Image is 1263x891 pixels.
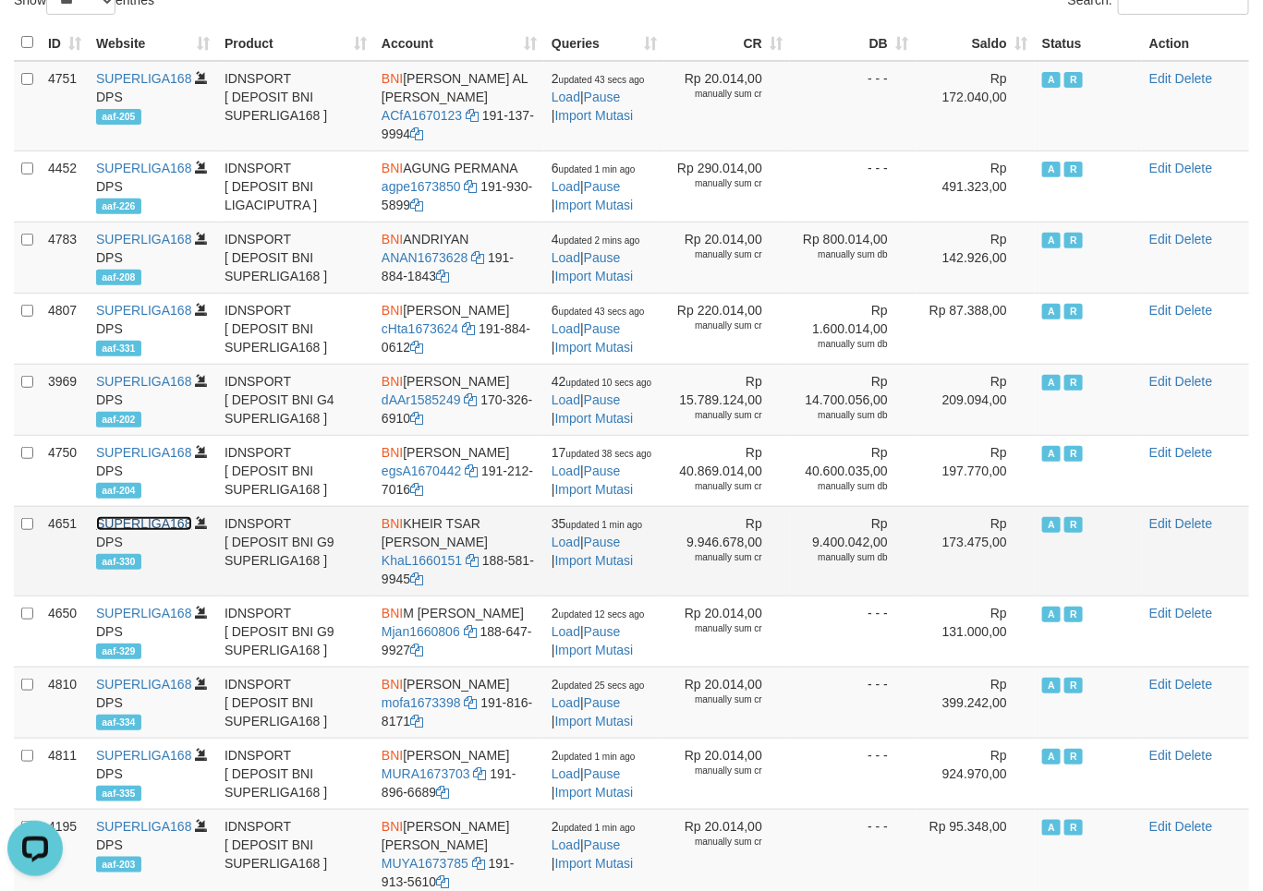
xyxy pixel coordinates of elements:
td: [PERSON_NAME] 191-884-0612 [374,293,544,364]
th: Website: activate to sort column ascending [89,25,217,61]
a: Delete [1175,445,1212,460]
a: Pause [584,695,621,710]
a: ANAN1673628 [382,250,468,265]
span: | | [552,677,645,728]
span: updated 12 secs ago [559,609,645,620]
span: 2 [552,819,636,834]
td: AGUNG PERMANA 191-930-5899 [374,151,544,222]
td: Rp 142.926,00 [916,222,1035,293]
td: 4751 [41,61,89,151]
td: IDNSPORT [ DEPOSIT BNI SUPERLIGA168 ] [217,435,374,506]
span: BNI [382,161,403,175]
a: Copy agpe1673850 to clipboard [465,179,478,194]
a: MUYA1673785 [382,856,468,871]
span: Running [1064,233,1083,248]
a: SUPERLIGA168 [96,677,192,692]
a: Pause [584,535,621,549]
td: 3969 [41,364,89,435]
a: Pause [584,392,621,407]
span: Running [1064,678,1083,693]
span: BNI [382,303,403,318]
a: Load [552,392,580,407]
span: | | [552,232,640,283]
th: DB: activate to sort column ascending [790,25,916,61]
a: dAAr1585249 [382,392,461,407]
td: Rp 1.600.014,00 [790,293,916,364]
a: Copy 1919135610 to clipboard [436,874,449,889]
button: Open LiveChat chat widget [7,7,63,63]
div: manually sum db [797,480,888,493]
td: IDNSPORT [ DEPOSIT BNI SUPERLIGA168 ] [217,222,374,293]
span: updated 1 min ago [566,520,643,530]
a: Copy Mjan1660806 to clipboard [464,624,477,639]
a: Copy 1918168171 to clipboard [410,714,423,728]
a: Delete [1175,232,1212,247]
span: aaf-208 [96,270,141,285]
div: manually sum db [797,551,888,564]
a: Delete [1175,677,1212,692]
div: manually sum cr [672,693,762,706]
a: Pause [584,179,621,194]
td: Rp 220.014,00 [664,293,790,364]
a: Copy ACfA1670123 to clipboard [466,108,479,123]
td: Rp 40.869.014,00 [664,435,790,506]
span: aaf-331 [96,341,141,356]
a: Load [552,90,580,104]
span: Running [1064,304,1083,319]
span: BNI [382,374,403,389]
a: Edit [1149,516,1172,531]
a: Edit [1149,445,1172,460]
span: aaf-202 [96,412,141,427]
span: 2 [552,748,636,763]
span: | | [552,374,651,426]
span: Running [1064,446,1083,462]
td: Rp 800.014,00 [790,222,916,293]
span: aaf-204 [96,483,141,499]
td: [PERSON_NAME] 170-326-6910 [374,364,544,435]
td: Rp 20.014,00 [664,738,790,809]
a: Import Mutasi [555,714,634,728]
span: 6 [552,303,645,318]
td: Rp 87.388,00 [916,293,1035,364]
td: - - - [790,738,916,809]
span: BNI [382,71,403,86]
a: mofa1673398 [382,695,461,710]
span: updated 43 secs ago [559,307,645,317]
a: Copy ANAN1673628 to clipboard [471,250,484,265]
span: Running [1064,375,1083,391]
span: aaf-329 [96,644,141,659]
a: Pause [584,624,621,639]
a: Import Mutasi [555,643,634,657]
div: manually sum cr [672,551,762,564]
a: Delete [1175,303,1212,318]
div: manually sum cr [672,622,762,635]
span: | | [552,303,645,355]
a: Pause [584,90,621,104]
span: BNI [382,445,403,460]
span: | | [552,445,651,497]
div: manually sum cr [672,836,762,849]
th: Action [1142,25,1249,61]
td: DPS [89,506,217,596]
div: manually sum cr [672,409,762,422]
span: Active [1042,446,1061,462]
span: Running [1064,72,1083,88]
a: Edit [1149,161,1172,175]
td: DPS [89,667,217,738]
a: Load [552,321,580,336]
span: updated 1 min ago [559,164,636,175]
td: 4810 [41,667,89,738]
span: updated 43 secs ago [559,75,645,85]
td: ANDRIYAN 191-884-1843 [374,222,544,293]
span: 17 [552,445,651,460]
a: MURA1673703 [382,766,470,781]
td: DPS [89,435,217,506]
td: DPS [89,364,217,435]
a: Copy egsA1670442 to clipboard [465,464,478,478]
span: Active [1042,517,1061,533]
td: Rp 15.789.124,00 [664,364,790,435]
td: DPS [89,61,217,151]
a: Edit [1149,374,1172,389]
td: 4807 [41,293,89,364]
td: IDNSPORT [ DEPOSIT BNI SUPERLIGA168 ] [217,293,374,364]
